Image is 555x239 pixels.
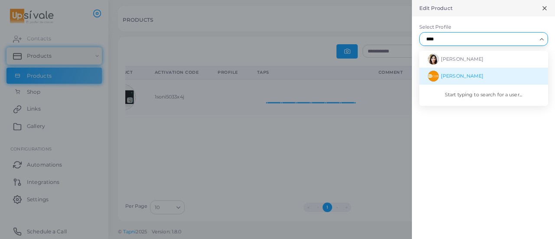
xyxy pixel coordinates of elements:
img: avatar [428,71,439,82]
input: Search for option [423,34,536,44]
img: avatar [428,54,439,65]
li: Start typing to search for a user... [419,85,548,106]
h5: Edit Product [419,5,453,11]
label: Select Profile [419,24,548,31]
span: [PERSON_NAME] [441,73,483,79]
label: Comment [419,51,444,58]
span: [PERSON_NAME] [441,56,483,62]
div: Search for option [419,32,548,46]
